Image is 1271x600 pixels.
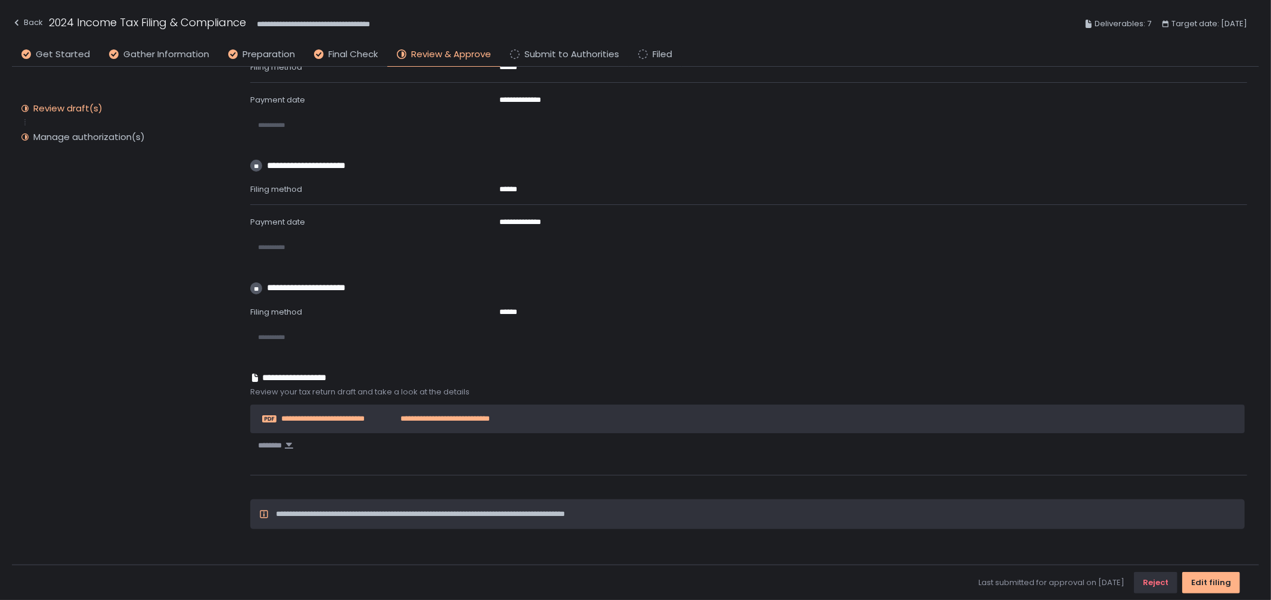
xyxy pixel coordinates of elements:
[12,14,43,34] button: Back
[12,15,43,30] div: Back
[250,216,305,228] span: Payment date
[33,102,102,114] div: Review draft(s)
[1095,17,1151,31] span: Deliverables: 7
[978,577,1124,588] span: Last submitted for approval on [DATE]
[250,387,1247,397] span: Review your tax return draft and take a look at the details
[328,48,378,61] span: Final Check
[1143,577,1169,588] div: Reject
[411,48,491,61] span: Review & Approve
[1134,572,1177,593] button: Reject
[123,48,209,61] span: Gather Information
[250,94,305,105] span: Payment date
[33,131,145,143] div: Manage authorization(s)
[1191,577,1231,588] div: Edit filing
[524,48,619,61] span: Submit to Authorities
[250,61,302,73] span: Filing method
[36,48,90,61] span: Get Started
[652,48,672,61] span: Filed
[1171,17,1247,31] span: Target date: [DATE]
[49,14,246,30] h1: 2024 Income Tax Filing & Compliance
[1182,572,1240,593] button: Edit filing
[250,306,302,318] span: Filing method
[243,48,295,61] span: Preparation
[250,184,302,195] span: Filing method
